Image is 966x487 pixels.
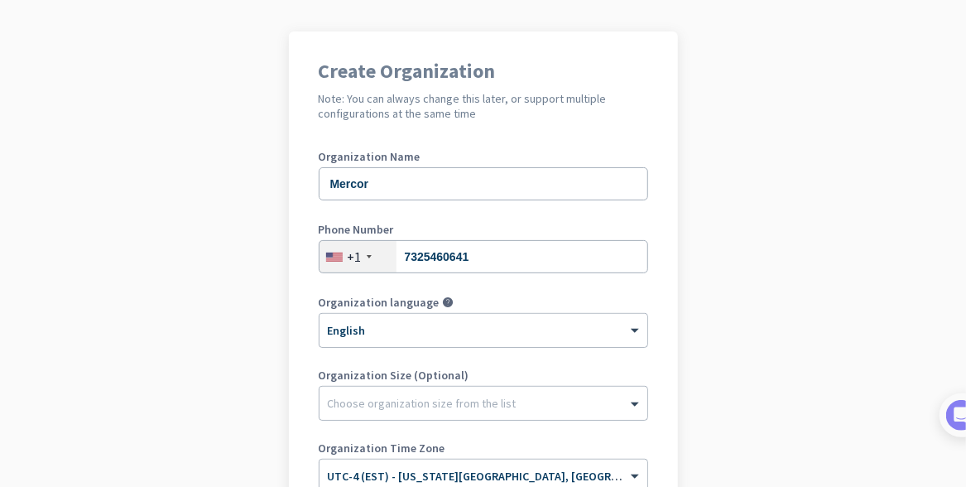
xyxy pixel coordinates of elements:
input: 201-555-0123 [319,240,648,273]
input: What is the name of your organization? [319,167,648,200]
label: Organization Time Zone [319,442,648,454]
h2: Note: You can always change this later, or support multiple configurations at the same time [319,91,648,121]
label: Organization Size (Optional) [319,369,648,381]
h1: Create Organization [319,61,648,81]
div: +1 [348,248,362,265]
label: Phone Number [319,224,648,235]
i: help [443,297,454,308]
label: Organization language [319,297,440,308]
label: Organization Name [319,151,648,162]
